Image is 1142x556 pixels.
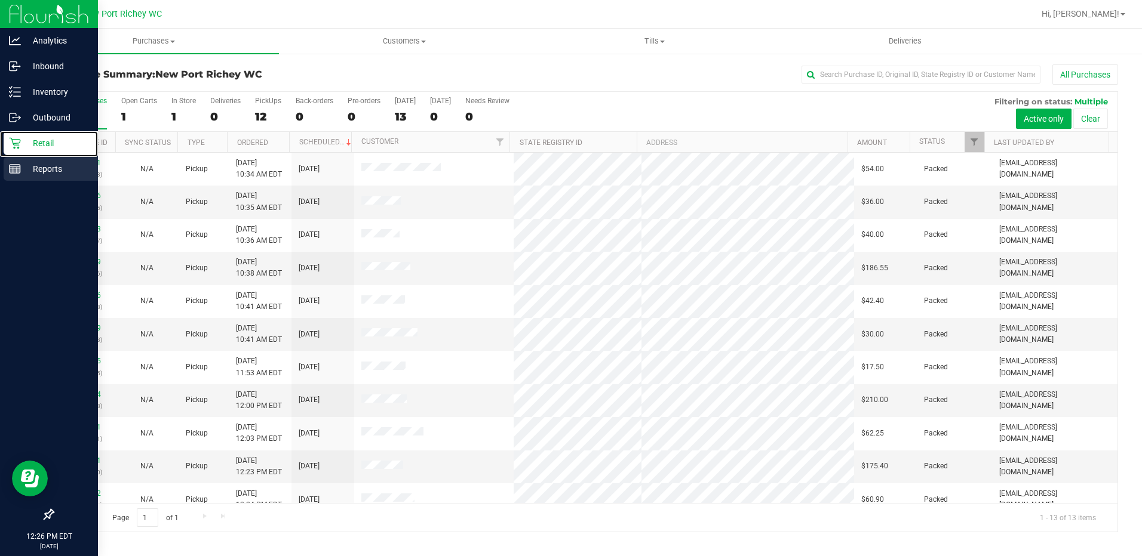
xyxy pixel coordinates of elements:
[188,138,205,147] a: Type
[140,163,154,175] button: N/A
[924,362,948,373] span: Packed
[861,329,884,340] span: $30.00
[965,132,984,152] a: Filter
[395,97,416,105] div: [DATE]
[1073,109,1108,129] button: Clear
[999,389,1110,412] span: [EMAIL_ADDRESS][DOMAIN_NAME]
[924,329,948,340] span: Packed
[994,138,1054,147] a: Last Updated By
[857,138,887,147] a: Amount
[924,428,948,439] span: Packed
[140,329,154,340] button: N/A
[9,86,21,98] inline-svg: Inventory
[21,59,93,73] p: Inbound
[140,295,154,307] button: N/A
[236,257,282,279] span: [DATE] 10:38 AM EDT
[255,97,281,105] div: PickUps
[299,229,320,240] span: [DATE]
[861,494,884,505] span: $60.90
[5,542,93,551] p: [DATE]
[348,97,380,105] div: Pre-orders
[140,394,154,406] button: N/A
[236,422,282,444] span: [DATE] 12:03 PM EDT
[140,165,154,173] span: Not Applicable
[395,110,416,123] div: 13
[102,508,188,527] span: Page of 1
[9,112,21,123] inline-svg: Outbound
[999,488,1110,511] span: [EMAIL_ADDRESS][DOMAIN_NAME]
[299,461,320,472] span: [DATE]
[236,224,282,246] span: [DATE] 10:36 AM EDT
[279,29,529,54] a: Customers
[999,422,1110,444] span: [EMAIL_ADDRESS][DOMAIN_NAME]
[924,461,948,472] span: Packed
[861,428,884,439] span: $62.25
[924,262,948,274] span: Packed
[186,295,208,307] span: Pickup
[299,394,320,406] span: [DATE]
[465,97,509,105] div: Needs Review
[171,97,196,105] div: In Store
[236,157,282,180] span: [DATE] 10:34 AM EDT
[140,396,154,404] span: Not Applicable
[171,110,196,123] div: 1
[924,163,948,175] span: Packed
[140,262,154,274] button: N/A
[186,196,208,208] span: Pickup
[236,455,282,478] span: [DATE] 12:23 PM EDT
[999,190,1110,213] span: [EMAIL_ADDRESS][DOMAIN_NAME]
[186,494,208,505] span: Pickup
[21,136,93,150] p: Retail
[919,137,945,146] a: Status
[21,110,93,125] p: Outbound
[210,97,241,105] div: Deliveries
[924,494,948,505] span: Packed
[140,197,154,206] span: Not Applicable
[12,461,48,496] iframe: Resource center
[140,229,154,240] button: N/A
[999,257,1110,279] span: [EMAIL_ADDRESS][DOMAIN_NAME]
[9,35,21,47] inline-svg: Analytics
[861,461,888,472] span: $175.40
[21,85,93,99] p: Inventory
[9,137,21,149] inline-svg: Retail
[155,69,262,80] span: New Port Richey WC
[430,97,451,105] div: [DATE]
[210,110,241,123] div: 0
[802,66,1040,84] input: Search Purchase ID, Original ID, State Registry ID or Customer Name...
[999,157,1110,180] span: [EMAIL_ADDRESS][DOMAIN_NAME]
[1052,64,1118,85] button: All Purchases
[299,329,320,340] span: [DATE]
[299,262,320,274] span: [DATE]
[1016,109,1072,129] button: Active only
[140,363,154,371] span: Not Applicable
[186,428,208,439] span: Pickup
[1042,9,1119,18] span: Hi, [PERSON_NAME]!
[125,138,171,147] a: Sync Status
[140,429,154,437] span: Not Applicable
[296,110,333,123] div: 0
[255,110,281,123] div: 12
[121,110,157,123] div: 1
[140,264,154,272] span: Not Applicable
[29,36,279,47] span: Purchases
[280,36,529,47] span: Customers
[236,389,282,412] span: [DATE] 12:00 PM EDT
[861,229,884,240] span: $40.00
[1030,508,1106,526] span: 1 - 13 of 13 items
[299,196,320,208] span: [DATE]
[236,356,282,378] span: [DATE] 11:53 AM EDT
[236,488,282,511] span: [DATE] 12:24 PM EDT
[186,329,208,340] span: Pickup
[999,323,1110,345] span: [EMAIL_ADDRESS][DOMAIN_NAME]
[361,137,398,146] a: Customer
[520,138,582,147] a: State Registry ID
[924,229,948,240] span: Packed
[137,508,158,527] input: 1
[861,394,888,406] span: $210.00
[924,295,948,307] span: Packed
[21,162,93,176] p: Reports
[121,97,157,105] div: Open Carts
[140,230,154,239] span: Not Applicable
[186,262,208,274] span: Pickup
